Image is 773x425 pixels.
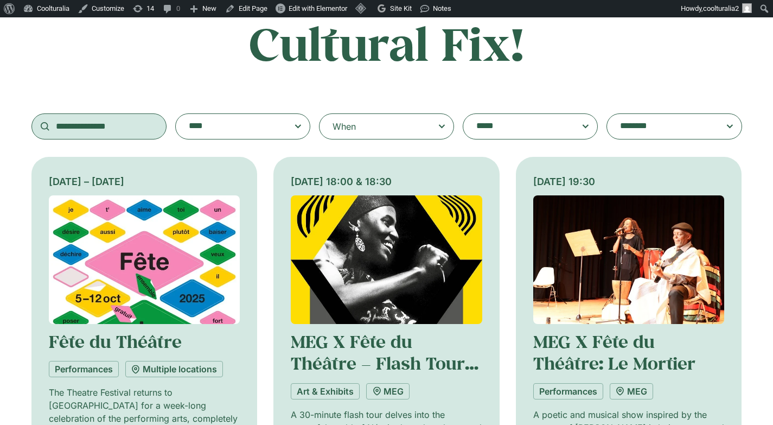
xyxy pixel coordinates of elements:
span: Site Kit [390,4,412,12]
div: When [333,120,356,133]
img: Coolturalia - MEG X Fête du Théâtre : Le Mortier [533,195,725,324]
a: MEG [610,383,653,399]
span: Edit with Elementor [289,4,347,12]
a: Fête du Théâtre [49,330,182,353]
img: Coolturalia - Fête du Théâtre [49,195,240,324]
div: [DATE] – [DATE] [49,174,240,189]
div: [DATE] 18:00 & 18:30 [291,174,482,189]
a: Performances [533,383,603,399]
textarea: Search [620,119,707,134]
img: Coolturalia - MEG X Fête du Théâtre – Visite flash : Quelle est la puissance de la parole? [291,195,482,324]
textarea: Search [189,119,276,134]
a: Performances [49,361,119,377]
a: MEG X Fête du Théâtre – Flash Tour: The Power of Words [291,330,478,397]
textarea: Search [476,119,563,134]
a: Art & Exhibits [291,383,360,399]
a: MEG [366,383,410,399]
a: MEG X Fête du Théâtre: Le Mortier [533,330,695,375]
div: [DATE] 19:30 [533,174,725,189]
span: coolturalia2 [703,4,739,12]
